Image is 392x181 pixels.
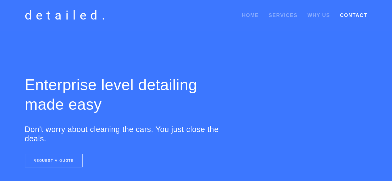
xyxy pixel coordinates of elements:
[25,154,83,167] a: REQUEST A QUOTE
[340,10,367,21] a: Contact
[25,75,220,114] h1: Enterprise level detailing made easy
[22,6,112,25] a: detailed.
[25,125,220,143] h3: Don't worry about cleaning the cars. You just close the deals.
[242,10,259,21] a: Home
[307,13,330,18] a: Why Us
[269,13,297,18] a: Services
